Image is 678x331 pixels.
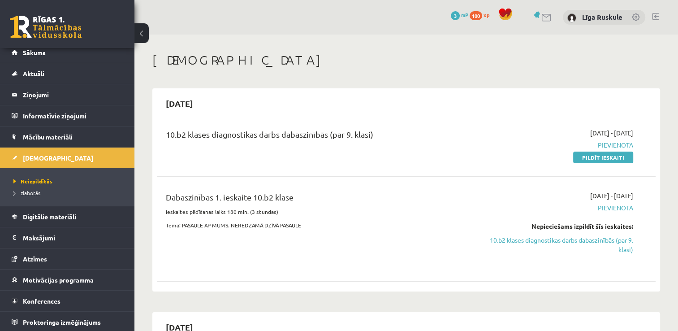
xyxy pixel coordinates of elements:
a: Pildīt ieskaiti [573,152,633,163]
a: Ziņojumi [12,84,123,105]
legend: Informatīvie ziņojumi [23,105,123,126]
span: Konferences [23,297,60,305]
span: 3 [451,11,460,20]
div: Nepieciešams izpildīt šīs ieskaites: [486,222,633,231]
a: Motivācijas programma [12,270,123,290]
a: 10.b2 klases diagnostikas darbs dabaszinībās (par 9. klasi) [486,235,633,254]
div: 10.b2 klases diagnostikas darbs dabaszinībās (par 9. klasi) [166,128,473,145]
span: [DATE] - [DATE] [590,191,633,200]
a: Sākums [12,42,123,63]
span: Izlabotās [13,189,40,196]
span: mP [461,11,468,18]
h1: [DEMOGRAPHIC_DATA] [152,52,660,68]
span: Sākums [23,48,46,57]
a: 100 xp [470,11,494,18]
div: Dabaszinības 1. ieskaite 10.b2 klase [166,191,473,208]
a: Neizpildītās [13,177,125,185]
a: Līga Ruskule [582,13,622,22]
span: Digitālie materiāli [23,213,76,221]
a: Konferences [12,291,123,311]
a: Digitālie materiāli [12,206,123,227]
a: Izlabotās [13,189,125,197]
span: Motivācijas programma [23,276,94,284]
span: xp [484,11,489,18]
legend: Ziņojumi [23,84,123,105]
span: Mācību materiāli [23,133,73,141]
span: Proktoringa izmēģinājums [23,318,101,326]
img: Līga Ruskule [567,13,576,22]
span: Atzīmes [23,255,47,263]
a: Informatīvie ziņojumi [12,105,123,126]
span: Pievienota [486,203,633,213]
h2: [DATE] [157,93,202,114]
span: Aktuāli [23,70,44,78]
legend: Maksājumi [23,227,123,248]
span: Pievienota [486,140,633,150]
a: Aktuāli [12,63,123,84]
a: 3 mP [451,11,468,18]
span: [DEMOGRAPHIC_DATA] [23,154,93,162]
p: Tēma: PASAULE AP MUMS. NEREDZAMĀ DZĪVĀ PASAULE [166,221,473,229]
a: Rīgas 1. Tālmācības vidusskola [10,16,82,38]
span: Neizpildītās [13,178,52,185]
a: Maksājumi [12,227,123,248]
a: [DEMOGRAPHIC_DATA] [12,148,123,168]
span: 100 [470,11,482,20]
p: Ieskaites pildīšanas laiks 180 min. (3 stundas) [166,208,473,216]
span: [DATE] - [DATE] [590,128,633,138]
a: Atzīmes [12,248,123,269]
a: Mācību materiāli [12,126,123,147]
